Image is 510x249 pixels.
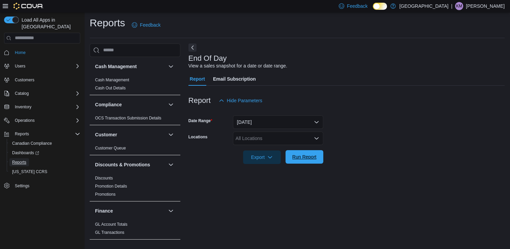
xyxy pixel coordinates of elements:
[15,77,34,83] span: Customers
[95,78,129,82] a: Cash Management
[1,61,83,71] button: Users
[13,3,43,9] img: Cova
[12,116,80,124] span: Operations
[95,146,126,150] a: Customer Queue
[95,184,127,189] a: Promotion Details
[399,2,448,10] p: [GEOGRAPHIC_DATA]
[1,48,83,57] button: Home
[9,168,50,176] a: [US_STATE] CCRS
[167,131,175,139] button: Customer
[466,2,505,10] p: [PERSON_NAME]
[15,104,31,110] span: Inventory
[12,76,80,84] span: Customers
[95,222,127,227] a: GL Account Totals
[190,72,205,86] span: Report
[9,139,80,147] span: Canadian Compliance
[213,72,256,86] span: Email Subscription
[95,131,117,138] h3: Customer
[292,154,317,160] span: Run Report
[227,97,262,104] span: Hide Parameters
[140,22,160,28] span: Feedback
[95,63,137,70] h3: Cash Management
[15,63,25,69] span: Users
[12,130,80,138] span: Reports
[90,144,180,155] div: Customer
[1,75,83,85] button: Customers
[7,167,83,176] button: [US_STATE] CCRS
[95,222,127,227] span: GL Account Totals
[456,2,462,10] span: KM
[95,101,166,108] button: Compliance
[233,115,323,129] button: [DATE]
[95,207,113,214] h3: Finance
[373,3,387,10] input: Dark Mode
[95,116,161,120] a: OCS Transaction Submission Details
[95,115,161,121] span: OCS Transaction Submission Details
[188,96,211,105] h3: Report
[167,62,175,71] button: Cash Management
[95,230,124,235] a: GL Transactions
[95,161,166,168] button: Discounts & Promotions
[90,114,180,125] div: Compliance
[188,44,197,52] button: Next
[12,160,26,165] span: Reports
[12,49,28,57] a: Home
[95,85,126,91] span: Cash Out Details
[12,103,34,111] button: Inventory
[12,62,80,70] span: Users
[12,169,47,174] span: [US_STATE] CCRS
[95,101,122,108] h3: Compliance
[95,145,126,151] span: Customer Queue
[95,207,166,214] button: Finance
[12,130,32,138] button: Reports
[12,62,28,70] button: Users
[90,174,180,201] div: Discounts & Promotions
[9,158,80,166] span: Reports
[95,175,113,181] span: Discounts
[12,48,80,57] span: Home
[95,131,166,138] button: Customer
[95,192,116,197] span: Promotions
[167,207,175,215] button: Finance
[1,89,83,98] button: Catalog
[95,63,166,70] button: Cash Management
[247,150,277,164] span: Export
[95,176,113,181] a: Discounts
[216,94,265,107] button: Hide Parameters
[1,129,83,139] button: Reports
[90,16,125,30] h1: Reports
[7,158,83,167] button: Reports
[314,136,319,141] button: Open list of options
[167,101,175,109] button: Compliance
[12,103,80,111] span: Inventory
[347,3,367,9] span: Feedback
[95,86,126,90] a: Cash Out Details
[1,102,83,112] button: Inventory
[7,139,83,148] button: Canadian Compliance
[15,183,29,189] span: Settings
[15,50,26,55] span: Home
[286,150,323,164] button: Run Report
[15,118,35,123] span: Operations
[188,118,212,123] label: Date Range
[12,181,80,190] span: Settings
[129,18,163,32] a: Feedback
[9,149,80,157] span: Dashboards
[95,77,129,83] span: Cash Management
[95,230,124,235] span: GL Transactions
[1,181,83,190] button: Settings
[451,2,452,10] p: |
[12,89,80,98] span: Catalog
[12,141,52,146] span: Canadian Compliance
[19,17,80,30] span: Load All Apps in [GEOGRAPHIC_DATA]
[90,76,180,95] div: Cash Management
[9,168,80,176] span: Washington CCRS
[15,91,29,96] span: Catalog
[167,161,175,169] button: Discounts & Promotions
[243,150,281,164] button: Export
[9,158,29,166] a: Reports
[9,139,55,147] a: Canadian Compliance
[7,148,83,158] a: Dashboards
[188,134,208,140] label: Locations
